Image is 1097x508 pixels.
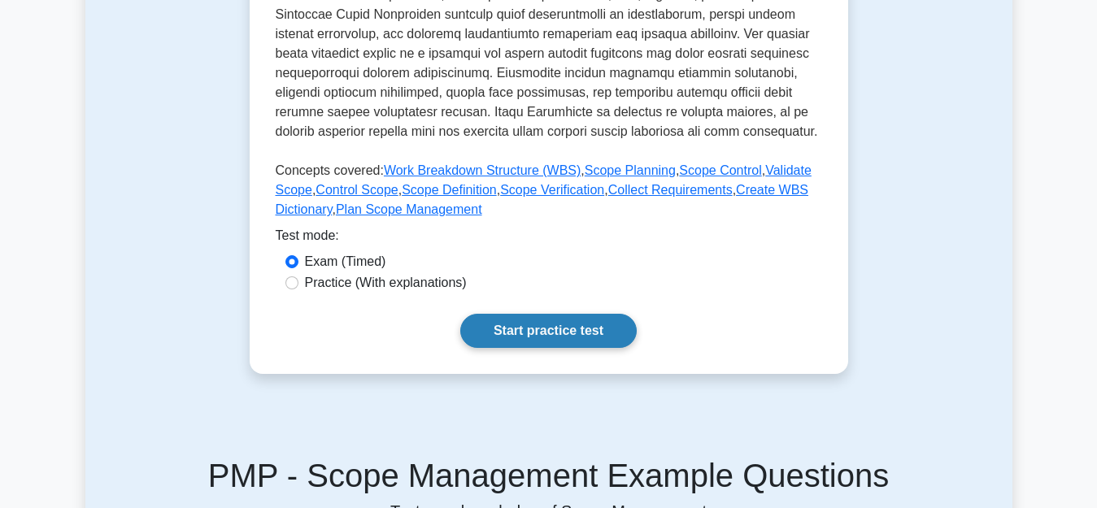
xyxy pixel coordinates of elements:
a: Scope Control [679,163,761,177]
a: Start practice test [460,314,637,348]
a: Scope Planning [585,163,676,177]
label: Exam (Timed) [305,252,386,271]
p: Concepts covered: , , , , , , , , , [276,161,822,226]
a: Plan Scope Management [336,202,482,216]
a: Scope Verification [500,183,604,197]
a: Work Breakdown Structure (WBS) [384,163,581,177]
label: Practice (With explanations) [305,273,467,293]
a: Scope Definition [402,183,497,197]
a: Control Scope [316,183,398,197]
h5: PMP - Scope Management Example Questions [105,456,993,495]
a: Collect Requirements [608,183,733,197]
div: Test mode: [276,226,822,252]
